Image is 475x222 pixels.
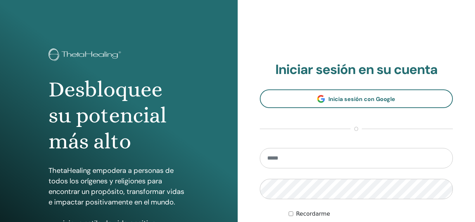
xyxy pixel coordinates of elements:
[49,165,189,207] p: ThetaHealing empodera a personas de todos los orígenes y religiones para encontrar un propósito, ...
[296,210,330,218] label: Recordarme
[328,95,395,103] span: Inicia sesión con Google
[289,210,453,218] div: Mantenerme autenticado indefinidamente o hasta cerrar la sesión manualmente
[260,62,453,78] h2: Iniciar sesión en su cuenta
[49,76,189,155] h1: Desbloquee su potencial más alto
[351,125,362,133] span: o
[260,89,453,108] a: Inicia sesión con Google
